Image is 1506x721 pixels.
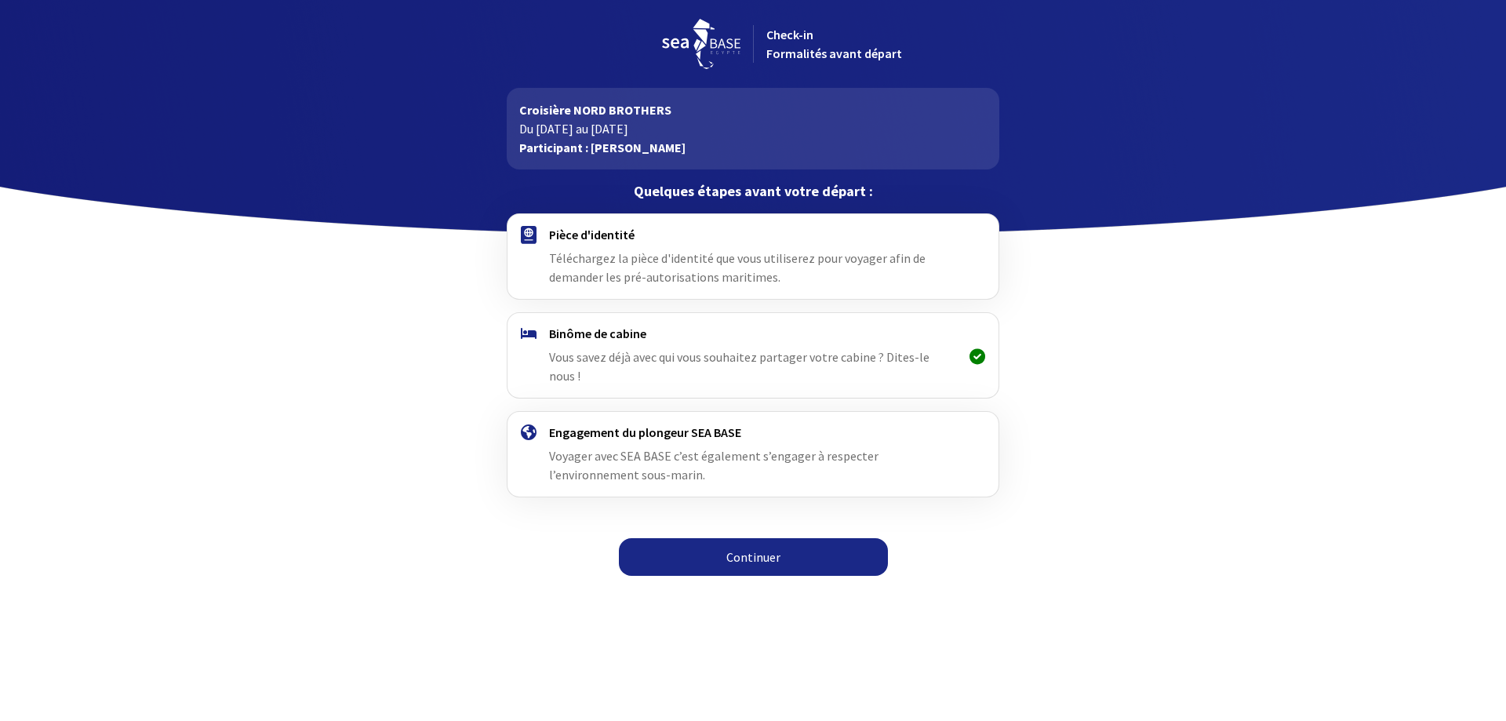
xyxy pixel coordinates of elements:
a: Continuer [619,538,888,576]
h4: Binôme de cabine [549,326,956,341]
span: Check-in Formalités avant départ [766,27,902,61]
p: Quelques étapes avant votre départ : [507,182,999,201]
span: Téléchargez la pièce d'identité que vous utiliserez pour voyager afin de demander les pré-autoris... [549,250,926,285]
img: binome.svg [521,328,537,339]
h4: Engagement du plongeur SEA BASE [549,424,956,440]
img: logo_seabase.svg [662,19,740,69]
img: passport.svg [521,226,537,244]
p: Du [DATE] au [DATE] [519,119,986,138]
p: Participant : [PERSON_NAME] [519,138,986,157]
img: engagement.svg [521,424,537,440]
span: Voyager avec SEA BASE c’est également s’engager à respecter l’environnement sous-marin. [549,448,878,482]
h4: Pièce d'identité [549,227,956,242]
span: Vous savez déjà avec qui vous souhaitez partager votre cabine ? Dites-le nous ! [549,349,929,384]
p: Croisière NORD BROTHERS [519,100,986,119]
